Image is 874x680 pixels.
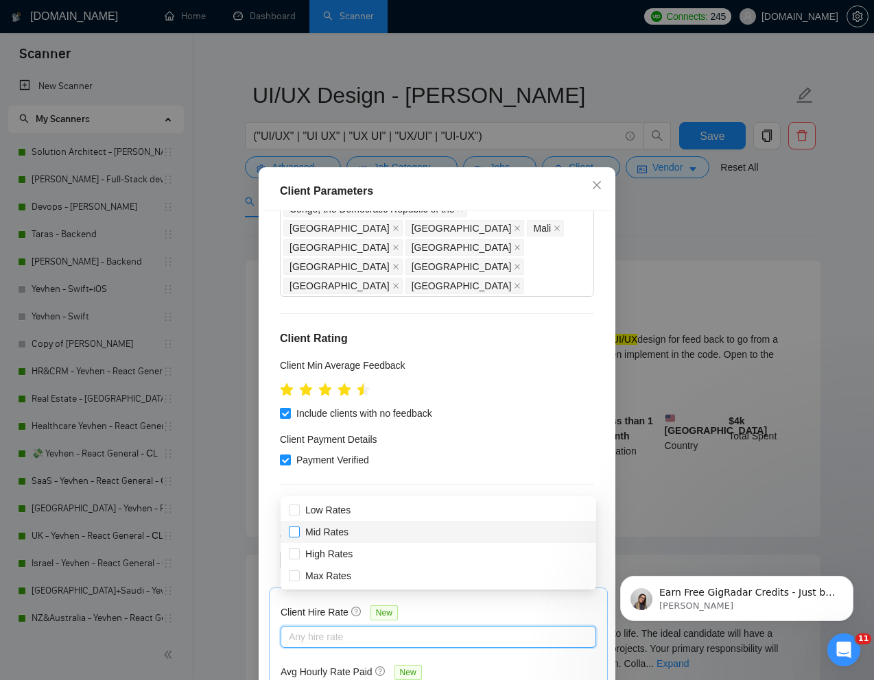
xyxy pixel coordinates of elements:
[280,383,294,397] span: star
[283,239,403,256] span: Gabon
[394,665,422,680] span: New
[514,225,521,232] span: close
[291,406,438,421] span: Include clients with no feedback
[280,358,405,373] h5: Client Min Average Feedback
[280,432,377,447] h4: Client Payment Details
[412,259,512,274] span: [GEOGRAPHIC_DATA]
[370,605,398,620] span: New
[412,240,512,255] span: [GEOGRAPHIC_DATA]
[283,258,403,275] span: Kuwait
[405,278,525,294] span: Ukraine
[405,239,525,256] span: Gambia
[527,220,564,236] span: Mali
[392,263,399,270] span: close
[412,278,512,293] span: [GEOGRAPHIC_DATA]
[280,501,594,518] h4: Hire Rate Stats
[514,244,521,251] span: close
[283,278,403,294] span: Morocco
[283,220,403,236] span: Congo
[338,383,351,397] span: star
[305,570,351,581] span: Max Rates
[357,383,370,397] span: star
[412,221,512,236] span: [GEOGRAPHIC_DATA]
[299,383,313,397] span: star
[305,526,349,537] span: Mid Rates
[281,664,373,679] h5: Avg Hourly Rate Paid
[855,633,871,644] span: 11
[554,225,560,232] span: close
[290,278,390,293] span: [GEOGRAPHIC_DATA]
[827,633,860,666] iframe: Intercom live chat
[280,330,594,347] h4: Client Rating
[291,452,375,467] span: Payment Verified
[392,244,399,251] span: close
[281,605,349,620] h5: Client Hire Rate
[405,220,525,236] span: Tajikistan
[305,548,353,559] span: High Rates
[290,221,390,236] span: [GEOGRAPHIC_DATA]
[392,225,399,232] span: close
[305,505,351,515] span: Low Rates
[375,666,386,677] span: question-circle
[392,282,399,289] span: close
[290,240,390,255] span: [GEOGRAPHIC_DATA]
[591,180,602,191] span: close
[280,183,594,199] div: Client Parameters
[405,258,525,275] span: Lebanon
[600,547,874,643] iframe: Intercom notifications повідомлення
[514,282,521,289] span: close
[514,263,521,270] span: close
[318,383,332,397] span: star
[533,221,551,236] span: Mali
[578,167,615,204] button: Close
[290,259,390,274] span: [GEOGRAPHIC_DATA]
[351,606,362,617] span: question-circle
[280,529,355,544] h5: Client Total Spent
